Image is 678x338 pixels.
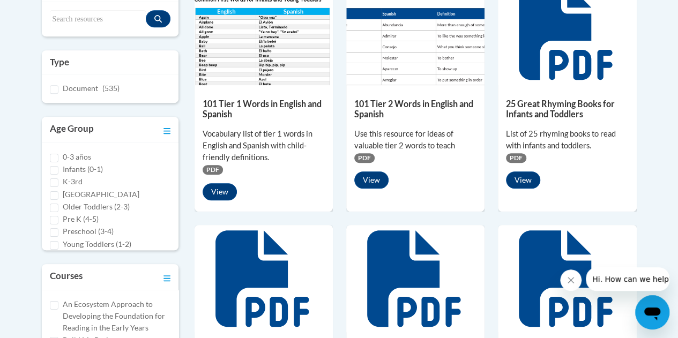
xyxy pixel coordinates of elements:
[102,84,120,93] span: (535)
[63,163,103,175] label: Infants (0-1)
[63,213,99,225] label: Pre K (4-5)
[50,10,146,28] input: Search resources
[63,84,98,93] span: Document
[63,151,91,163] label: 0-3 años
[146,10,170,27] button: Search resources
[50,56,170,69] h3: Type
[560,269,582,291] iframe: Close message
[635,295,669,329] iframe: Button to launch messaging window
[63,189,139,200] label: [GEOGRAPHIC_DATA]
[506,153,526,163] span: PDF
[6,7,87,16] span: Hi. How can we help?
[506,99,628,119] h5: 25 Great Rhyming Books for Infants and Toddlers
[586,267,669,291] iframe: Message from company
[354,99,476,119] h5: 101 Tier 2 Words in English and Spanish
[163,269,170,284] a: Toggle collapse
[506,128,628,152] div: List of 25 rhyming books to read with infants and toddlers.
[203,99,325,119] h5: 101 Tier 1 Words in English and Spanish
[63,201,130,213] label: Older Toddlers (2-3)
[354,153,375,163] span: PDF
[163,122,170,137] a: Toggle collapse
[50,269,83,284] h3: Courses
[354,171,389,189] button: View
[203,183,237,200] button: View
[63,226,114,237] label: Preschool (3-4)
[203,165,223,175] span: PDF
[63,238,131,250] label: Young Toddlers (1-2)
[63,176,83,187] label: K-3rd
[50,122,94,137] h3: Age Group
[63,298,170,334] label: An Ecosystem Approach to Developing the Foundation for Reading in the Early Years
[203,128,325,163] div: Vocabulary list of tier 1 words in English and Spanish with child-friendly definitions.
[354,128,476,152] div: Use this resource for ideas of valuable tier 2 words to teach
[506,171,540,189] button: View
